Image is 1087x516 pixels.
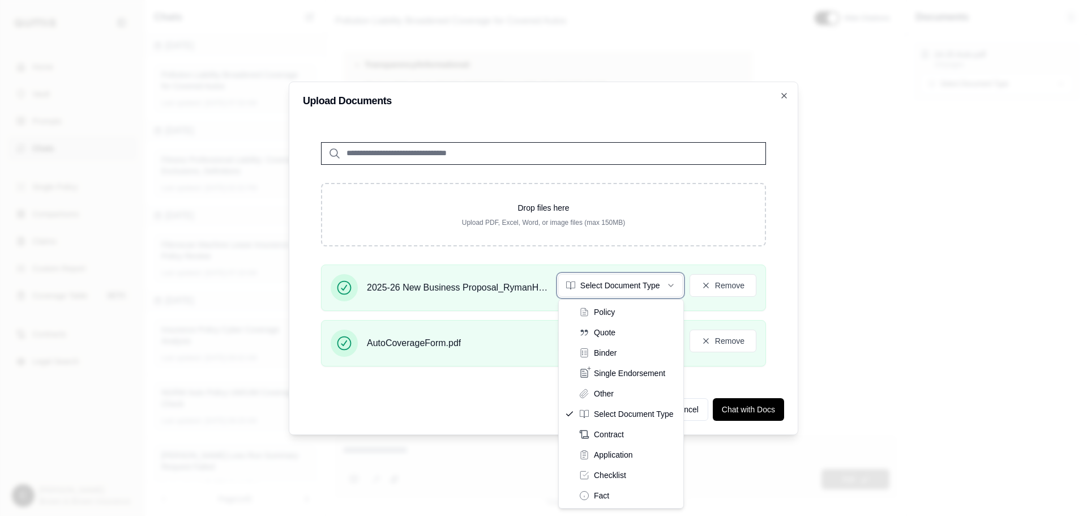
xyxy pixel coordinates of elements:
span: Quote [594,327,615,338]
button: Chat with Docs [713,398,784,421]
span: Application [594,449,633,460]
p: Drop files here [340,202,747,214]
span: Fact [594,490,609,501]
span: Single Endorsement [594,368,665,379]
p: Upload PDF, Excel, Word, or image files (max 150MB) [340,218,747,227]
button: Remove [690,330,756,352]
button: Remove [690,274,756,297]
h2: Upload Documents [303,96,784,106]
span: Binder [594,347,617,359]
span: Select Document Type [594,408,674,420]
span: Other [594,388,614,399]
span: Checklist [594,470,626,481]
span: 2025-26 New Business Proposal_RymanHosp.pdf [367,281,549,295]
span: Policy [594,306,615,318]
button: Cancel [664,398,708,421]
span: AutoCoverageForm.pdf [367,336,461,350]
span: Contract [594,429,624,440]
